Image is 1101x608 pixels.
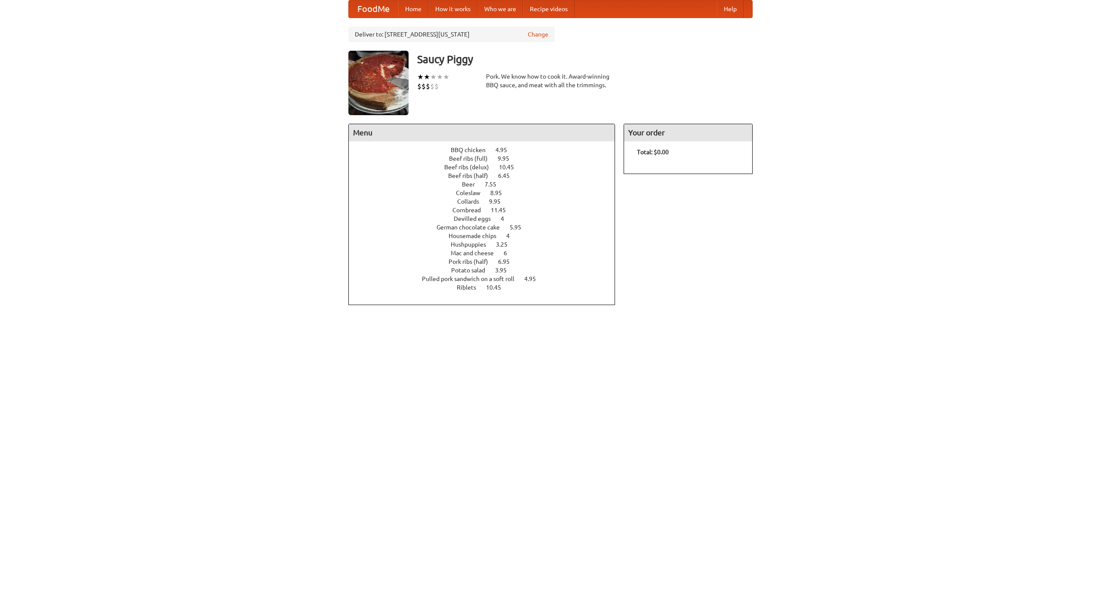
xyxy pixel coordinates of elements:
span: 8.95 [490,189,511,196]
a: German chocolate cake 5.95 [437,224,537,231]
a: Pulled pork sandwich on a soft roll 4.95 [422,275,552,282]
div: Pork. We know how to cook it. Award-winning BBQ sauce, and meat with all the trimmings. [486,72,615,89]
a: Beef ribs (delux) 10.45 [444,164,530,171]
span: 4 [506,232,518,239]
li: $ [434,82,439,91]
a: Pork ribs (half) 6.95 [449,258,526,265]
span: Pork ribs (half) [449,258,497,265]
span: 6 [504,250,516,257]
a: Mac and cheese 6 [451,250,523,257]
h4: Menu [349,124,615,141]
a: Help [717,0,744,18]
li: ★ [437,72,443,82]
span: Mac and cheese [451,250,502,257]
div: Deliver to: [STREET_ADDRESS][US_STATE] [348,27,555,42]
a: Coleslaw 8.95 [456,189,518,196]
li: ★ [424,72,430,82]
a: Housemade chips 4 [449,232,526,239]
a: Home [398,0,428,18]
a: How it works [428,0,477,18]
a: Who we are [477,0,523,18]
span: 7.55 [485,181,505,188]
span: Cornbread [452,207,489,214]
a: Beef ribs (half) 6.45 [448,172,526,179]
li: $ [426,82,430,91]
a: FoodMe [349,0,398,18]
span: Collards [457,198,488,205]
span: 9.95 [489,198,509,205]
li: ★ [430,72,437,82]
span: Beef ribs (half) [448,172,497,179]
a: Potato salad 3.95 [451,267,523,274]
a: Devilled eggs 4 [454,215,520,222]
a: BBQ chicken 4.95 [451,147,523,153]
a: Collards 9.95 [457,198,517,205]
span: 4 [501,215,513,222]
span: 6.95 [498,258,518,265]
span: 5.95 [510,224,530,231]
a: Riblets 10.45 [457,284,517,291]
li: ★ [443,72,449,82]
li: $ [417,82,421,91]
span: Devilled eggs [454,215,499,222]
span: 11.45 [491,207,514,214]
b: Total: $0.00 [637,149,669,156]
a: Cornbread 11.45 [452,207,522,214]
span: 3.95 [495,267,515,274]
span: Coleslaw [456,189,489,196]
span: Hushpuppies [451,241,495,248]
span: 10.45 [499,164,523,171]
span: Beer [462,181,483,188]
span: Riblets [457,284,485,291]
a: Beer 7.55 [462,181,512,188]
span: 6.45 [498,172,518,179]
span: Beef ribs (full) [449,155,496,162]
li: $ [421,82,426,91]
span: German chocolate cake [437,224,508,231]
span: 4.95 [495,147,516,153]
span: BBQ chicken [451,147,494,153]
a: Recipe videos [523,0,575,18]
li: ★ [417,72,424,82]
span: Potato salad [451,267,494,274]
h4: Your order [624,124,752,141]
a: Hushpuppies 3.25 [451,241,523,248]
span: Housemade chips [449,232,505,239]
span: Pulled pork sandwich on a soft roll [422,275,523,282]
img: angular.jpg [348,51,409,115]
span: 4.95 [524,275,544,282]
span: 10.45 [486,284,510,291]
li: $ [430,82,434,91]
h3: Saucy Piggy [417,51,753,68]
a: Beef ribs (full) 9.95 [449,155,525,162]
span: 9.95 [498,155,518,162]
a: Change [528,30,548,39]
span: Beef ribs (delux) [444,164,498,171]
span: 3.25 [496,241,516,248]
